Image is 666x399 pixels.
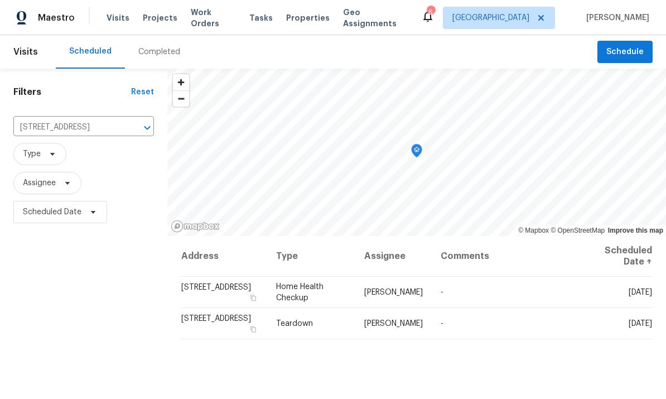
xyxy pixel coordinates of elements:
[276,320,313,328] span: Teardown
[171,220,220,233] a: Mapbox homepage
[441,289,443,296] span: -
[131,86,154,98] div: Reset
[69,46,112,57] div: Scheduled
[249,14,273,22] span: Tasks
[173,74,189,90] button: Zoom in
[582,12,649,23] span: [PERSON_NAME]
[173,91,189,107] span: Zoom out
[432,236,573,277] th: Comments
[13,119,123,136] input: Search for an address...
[38,12,75,23] span: Maestro
[267,236,355,277] th: Type
[23,206,81,218] span: Scheduled Date
[629,289,652,296] span: [DATE]
[364,289,423,296] span: [PERSON_NAME]
[355,236,432,277] th: Assignee
[248,293,258,303] button: Copy Address
[248,324,258,334] button: Copy Address
[107,12,129,23] span: Visits
[411,144,422,161] div: Map marker
[551,227,605,234] a: OpenStreetMap
[606,45,644,59] span: Schedule
[441,320,443,328] span: -
[181,315,251,323] span: [STREET_ADDRESS]
[286,12,330,23] span: Properties
[139,120,155,136] button: Open
[276,283,324,302] span: Home Health Checkup
[13,40,38,64] span: Visits
[629,320,652,328] span: [DATE]
[573,236,653,277] th: Scheduled Date ↑
[167,69,666,236] canvas: Map
[608,227,663,234] a: Improve this map
[518,227,549,234] a: Mapbox
[181,236,267,277] th: Address
[138,46,180,57] div: Completed
[343,7,408,29] span: Geo Assignments
[23,148,41,160] span: Type
[452,12,529,23] span: [GEOGRAPHIC_DATA]
[364,320,423,328] span: [PERSON_NAME]
[23,177,56,189] span: Assignee
[173,90,189,107] button: Zoom out
[143,12,177,23] span: Projects
[191,7,236,29] span: Work Orders
[181,283,251,291] span: [STREET_ADDRESS]
[597,41,653,64] button: Schedule
[13,86,131,98] h1: Filters
[427,7,435,18] div: 6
